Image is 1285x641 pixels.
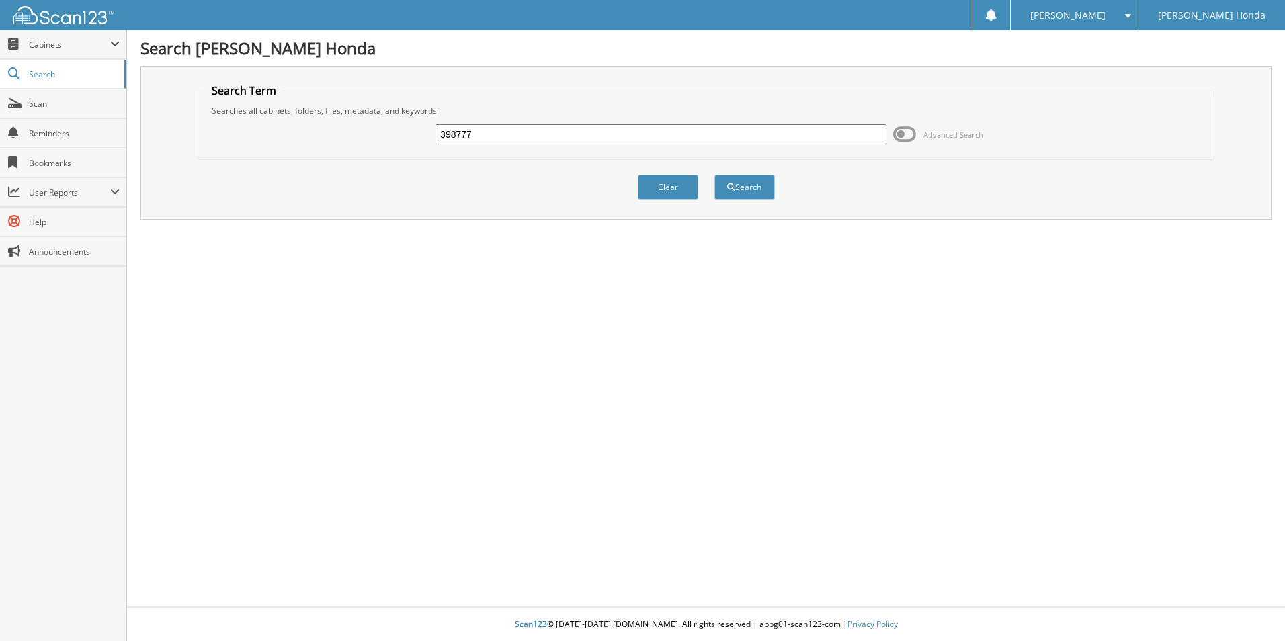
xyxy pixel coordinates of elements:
[1030,11,1106,19] span: [PERSON_NAME]
[13,6,114,24] img: scan123-logo-white.svg
[29,216,120,228] span: Help
[847,618,898,630] a: Privacy Policy
[29,128,120,139] span: Reminders
[29,187,110,198] span: User Reports
[29,98,120,110] span: Scan
[29,39,110,50] span: Cabinets
[127,608,1285,641] div: © [DATE]-[DATE] [DOMAIN_NAME]. All rights reserved | appg01-scan123-com |
[140,37,1272,59] h1: Search [PERSON_NAME] Honda
[205,83,283,98] legend: Search Term
[515,618,547,630] span: Scan123
[1158,11,1266,19] span: [PERSON_NAME] Honda
[714,175,775,200] button: Search
[923,130,983,140] span: Advanced Search
[29,69,118,80] span: Search
[29,246,120,257] span: Announcements
[1218,576,1285,641] iframe: Chat Widget
[29,157,120,169] span: Bookmarks
[638,175,698,200] button: Clear
[205,105,1207,116] div: Searches all cabinets, folders, files, metadata, and keywords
